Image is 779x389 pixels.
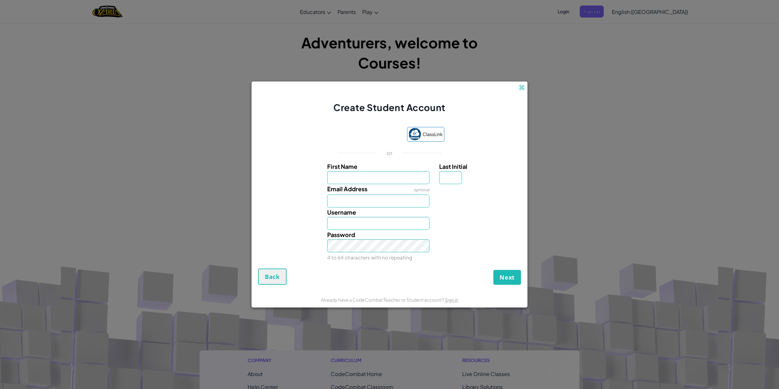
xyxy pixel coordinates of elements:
span: Last Initial [439,163,467,170]
small: 4 to 64 characters with no repeating [327,254,412,260]
span: Already have a CodeCombat Teacher or Student account? [321,297,445,303]
span: Create Student Account [333,102,445,113]
button: Next [493,270,521,285]
span: Next [500,273,515,281]
span: optional [414,187,429,192]
span: Back [265,273,280,281]
button: Back [258,269,287,285]
span: Email Address [327,185,367,193]
span: First Name [327,163,357,170]
span: Username [327,208,356,216]
iframe: Sign in with Google Button [331,128,404,142]
p: or [387,149,393,157]
span: ClassLink [423,130,443,139]
span: Password [327,231,355,238]
a: Sign in [445,297,458,303]
img: classlink-logo-small.png [409,128,421,140]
